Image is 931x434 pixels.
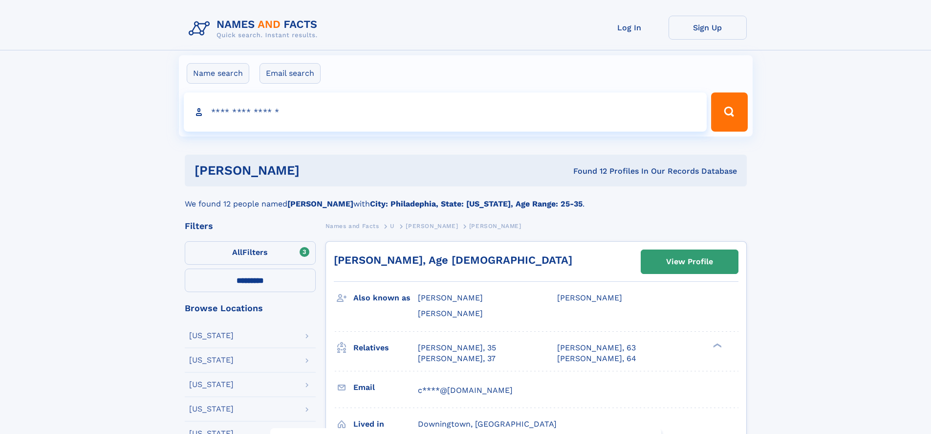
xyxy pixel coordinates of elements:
a: U [390,220,395,232]
h3: Email [353,379,418,396]
a: [PERSON_NAME], 37 [418,353,496,364]
h3: Lived in [353,416,418,433]
h3: Relatives [353,340,418,356]
label: Name search [187,63,249,84]
div: Found 12 Profiles In Our Records Database [436,166,737,177]
span: [PERSON_NAME] [557,293,622,302]
div: [US_STATE] [189,381,234,388]
div: [US_STATE] [189,332,234,340]
a: View Profile [641,250,738,274]
a: [PERSON_NAME], Age [DEMOGRAPHIC_DATA] [334,254,572,266]
span: [PERSON_NAME] [418,309,483,318]
div: We found 12 people named with . [185,186,747,210]
a: Sign Up [669,16,747,40]
div: Browse Locations [185,304,316,313]
label: Filters [185,241,316,265]
div: View Profile [666,251,713,273]
span: [PERSON_NAME] [469,223,521,229]
label: Email search [260,63,321,84]
b: City: Philadephia, State: [US_STATE], Age Range: 25-35 [370,199,583,208]
a: [PERSON_NAME], 63 [557,343,636,353]
a: Names and Facts [325,220,379,232]
input: search input [184,92,707,132]
button: Search Button [711,92,747,132]
div: ❯ [711,342,722,348]
span: Downingtown, [GEOGRAPHIC_DATA] [418,419,557,429]
span: [PERSON_NAME] [406,223,458,229]
a: [PERSON_NAME] [406,220,458,232]
a: [PERSON_NAME], 64 [557,353,636,364]
span: U [390,223,395,229]
a: [PERSON_NAME], 35 [418,343,496,353]
h3: Also known as [353,290,418,306]
div: [US_STATE] [189,356,234,364]
div: Filters [185,222,316,230]
span: All [232,248,242,257]
a: Log In [590,16,669,40]
img: Logo Names and Facts [185,16,325,42]
b: [PERSON_NAME] [287,199,353,208]
div: [US_STATE] [189,405,234,413]
h1: [PERSON_NAME] [195,164,436,177]
span: [PERSON_NAME] [418,293,483,302]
